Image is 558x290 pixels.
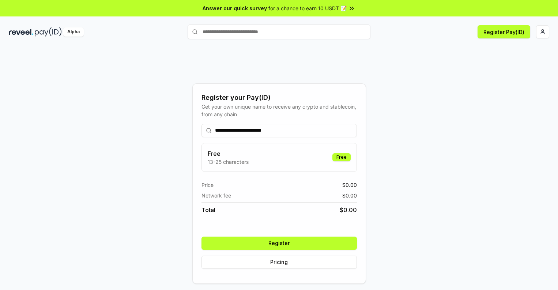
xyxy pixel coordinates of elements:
[201,192,231,199] span: Network fee
[340,206,357,214] span: $ 0.00
[342,192,357,199] span: $ 0.00
[208,149,249,158] h3: Free
[9,27,33,37] img: reveel_dark
[201,181,214,189] span: Price
[332,153,351,161] div: Free
[203,4,267,12] span: Answer our quick survey
[201,206,215,214] span: Total
[201,103,357,118] div: Get your own unique name to receive any crypto and stablecoin, from any chain
[342,181,357,189] span: $ 0.00
[478,25,530,38] button: Register Pay(ID)
[268,4,347,12] span: for a chance to earn 10 USDT 📝
[201,256,357,269] button: Pricing
[35,27,62,37] img: pay_id
[201,237,357,250] button: Register
[63,27,84,37] div: Alpha
[201,93,357,103] div: Register your Pay(ID)
[208,158,249,166] p: 13-25 characters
